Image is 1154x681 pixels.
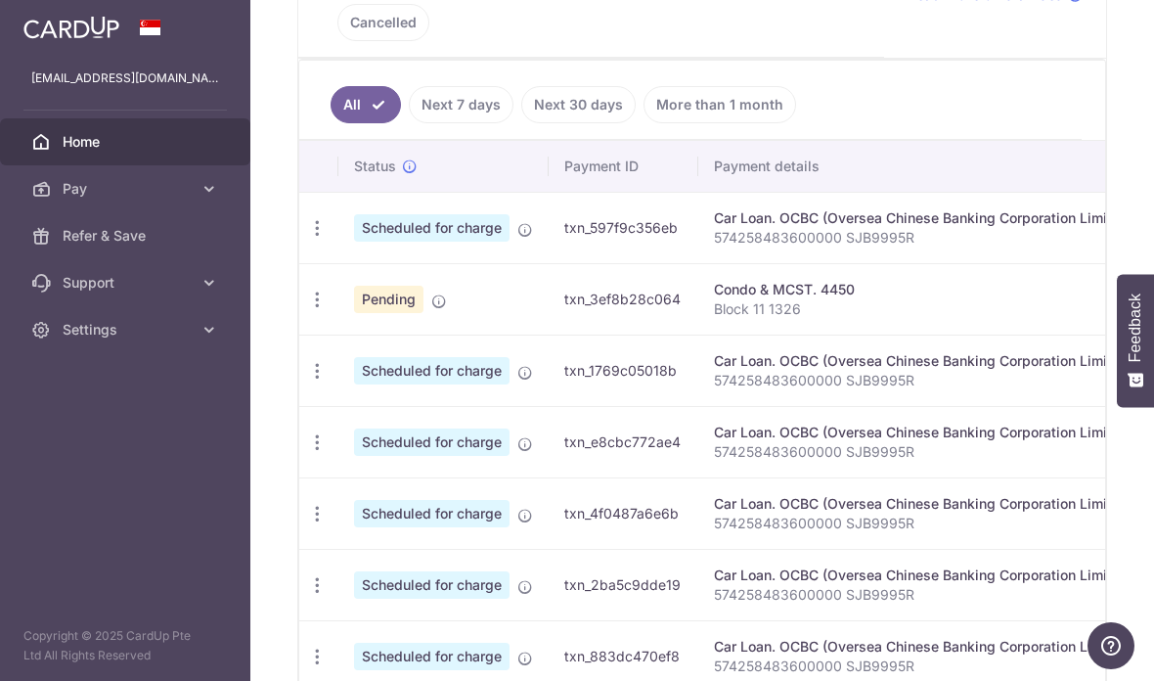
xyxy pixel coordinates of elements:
[714,494,1133,514] div: Car Loan. OCBC (Oversea Chinese Banking Corporation Limited)
[63,320,192,340] span: Settings
[549,192,698,263] td: txn_597f9c356eb
[354,429,510,456] span: Scheduled for charge
[1127,294,1144,362] span: Feedback
[549,477,698,549] td: txn_4f0487a6e6b
[714,442,1133,462] p: 574258483600000 SJB9995R
[549,141,698,192] th: Payment ID
[714,228,1133,248] p: 574258483600000 SJB9995R
[1117,274,1154,407] button: Feedback - Show survey
[337,4,429,41] a: Cancelled
[549,549,698,620] td: txn_2ba5c9dde19
[354,214,510,242] span: Scheduled for charge
[63,273,192,293] span: Support
[714,514,1133,533] p: 574258483600000 SJB9995R
[521,86,636,123] a: Next 30 days
[714,280,1133,299] div: Condo & MCST. 4450
[714,423,1133,442] div: Car Loan. OCBC (Oversea Chinese Banking Corporation Limited)
[698,141,1149,192] th: Payment details
[63,226,192,246] span: Refer & Save
[354,157,396,176] span: Status
[714,208,1133,228] div: Car Loan. OCBC (Oversea Chinese Banking Corporation Limited)
[354,357,510,385] span: Scheduled for charge
[714,585,1133,605] p: 574258483600000 SJB9995R
[714,637,1133,657] div: Car Loan. OCBC (Oversea Chinese Banking Corporation Limited)
[409,86,513,123] a: Next 7 days
[23,16,119,39] img: CardUp
[1087,622,1134,671] iframe: Opens a widget where you can find more information
[549,263,698,335] td: txn_3ef8b28c064
[354,500,510,527] span: Scheduled for charge
[31,68,219,88] p: [EMAIL_ADDRESS][DOMAIN_NAME]
[549,335,698,406] td: txn_1769c05018b
[714,566,1133,585] div: Car Loan. OCBC (Oversea Chinese Banking Corporation Limited)
[63,179,192,199] span: Pay
[354,571,510,599] span: Scheduled for charge
[354,643,510,670] span: Scheduled for charge
[354,286,423,313] span: Pending
[63,132,192,152] span: Home
[644,86,796,123] a: More than 1 month
[714,657,1133,676] p: 574258483600000 SJB9995R
[331,86,401,123] a: All
[714,351,1133,371] div: Car Loan. OCBC (Oversea Chinese Banking Corporation Limited)
[549,406,698,477] td: txn_e8cbc772ae4
[714,299,1133,319] p: Block 11 1326
[714,371,1133,390] p: 574258483600000 SJB9995R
